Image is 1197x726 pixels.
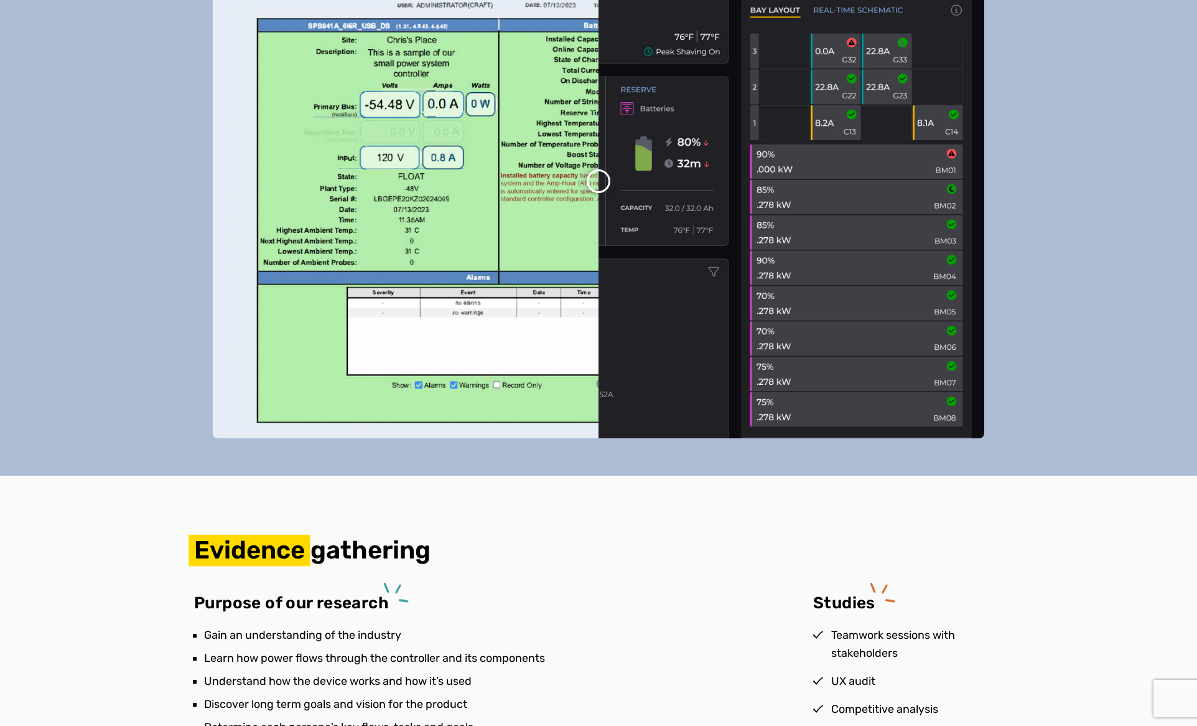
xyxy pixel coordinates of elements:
input: Subscribe to UX Team newsletter. [3,175,11,183]
span: Competitive analysis [828,700,938,719]
li: Gain an understanding of the industry [204,626,763,644]
span: Last Name [245,1,289,11]
iframe: Chat Widget [1135,666,1197,726]
span: UX audit [828,672,875,691]
li: Discover long term goals and vision for the product [204,695,763,714]
p: Studies [813,590,875,616]
li: Understand how the device works and how it’s used [204,672,763,691]
p: Purpose of our research [194,590,389,616]
span: Subscribe to UX Team newsletter. [16,173,484,184]
span: Teamwork sessions with stakeholders [828,626,1003,662]
span: Evidence [194,530,305,570]
li: Learn how power flows through the controller and its components [204,649,763,667]
span: gathering [310,535,431,565]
